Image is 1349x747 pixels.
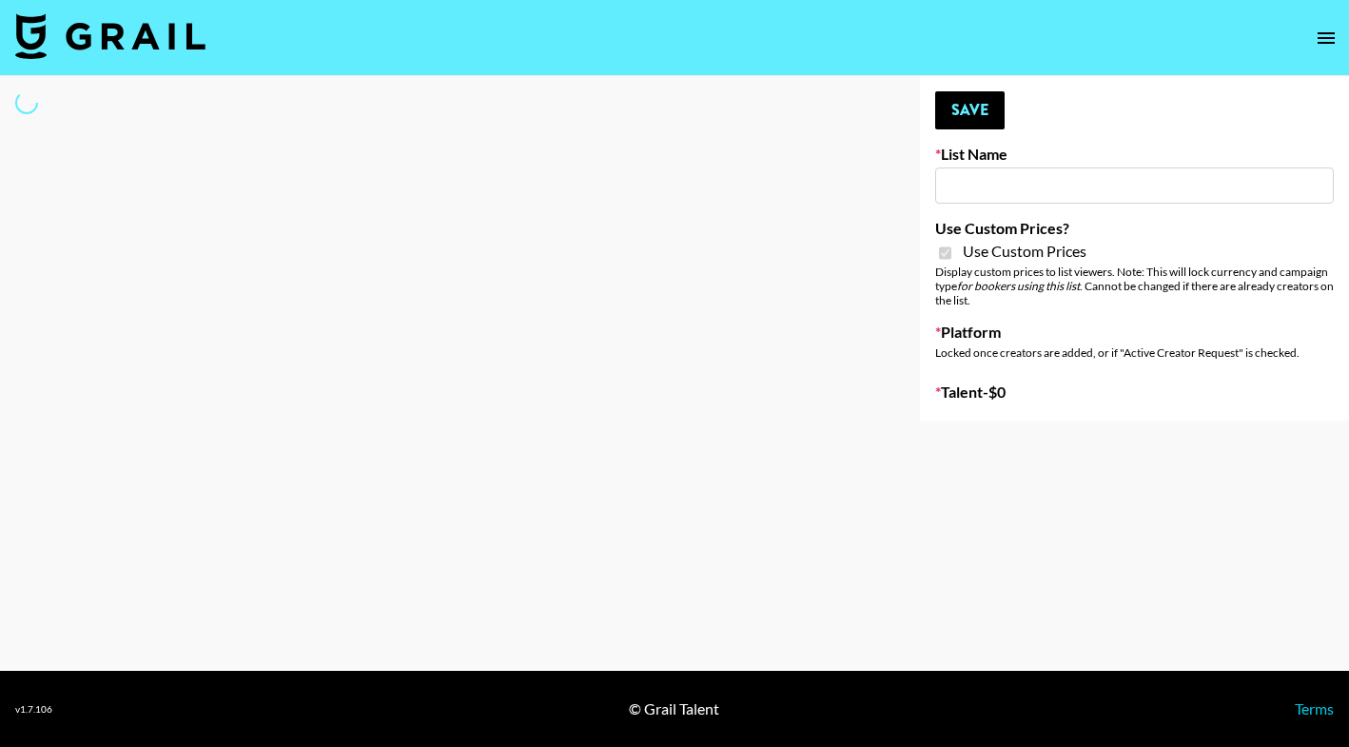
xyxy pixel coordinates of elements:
img: Grail Talent [15,13,205,59]
button: Save [935,91,1005,129]
div: Locked once creators are added, or if "Active Creator Request" is checked. [935,345,1334,360]
em: for bookers using this list [957,279,1080,293]
label: List Name [935,145,1334,164]
label: Use Custom Prices? [935,219,1334,238]
label: Platform [935,323,1334,342]
label: Talent - $ 0 [935,383,1334,402]
div: Display custom prices to list viewers. Note: This will lock currency and campaign type . Cannot b... [935,265,1334,307]
a: Terms [1295,699,1334,718]
button: open drawer [1307,19,1345,57]
div: © Grail Talent [629,699,719,718]
span: Use Custom Prices [963,242,1086,261]
div: v 1.7.106 [15,703,52,716]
